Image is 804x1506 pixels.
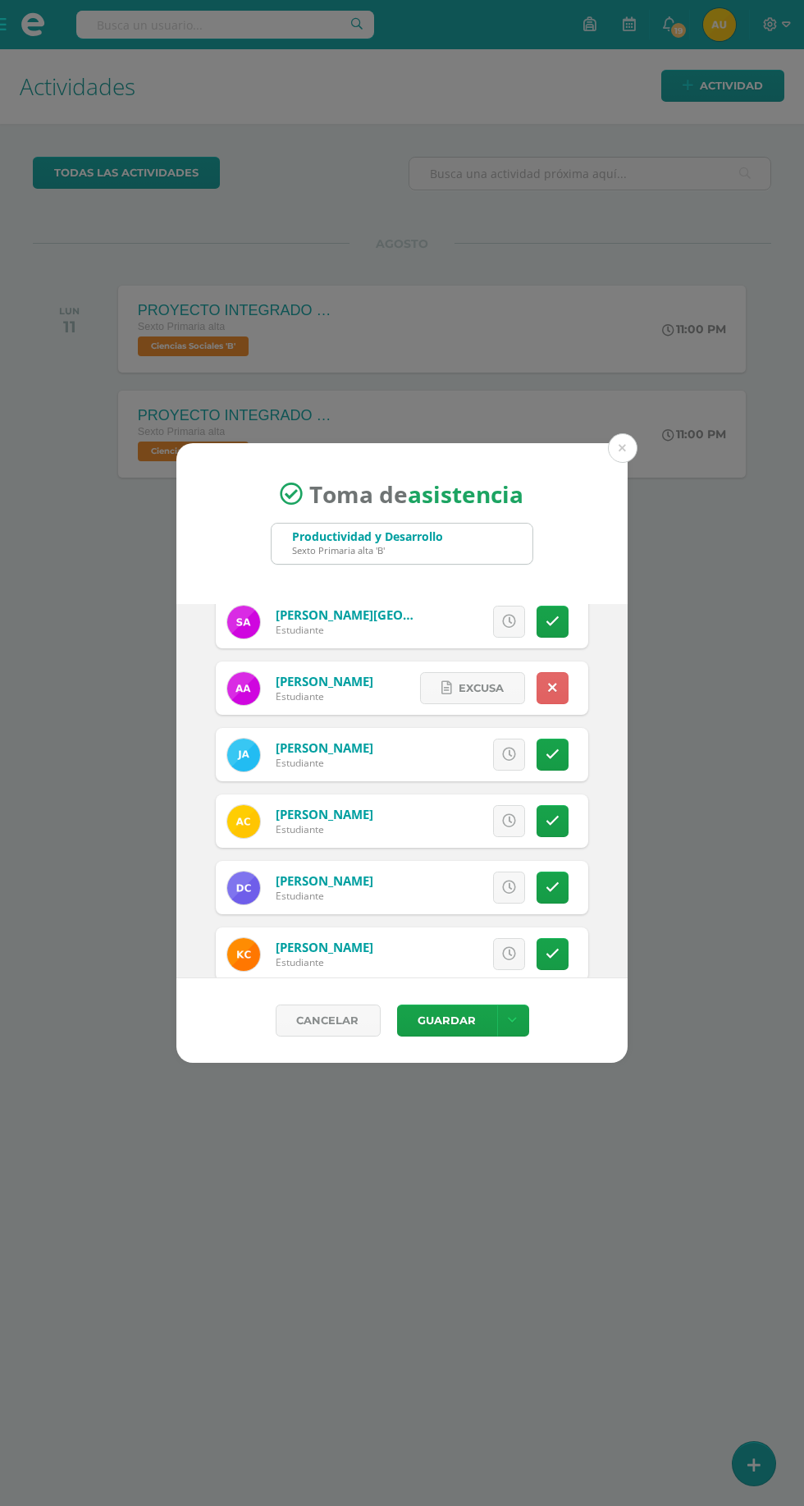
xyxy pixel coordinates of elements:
[276,939,373,955] a: [PERSON_NAME]
[415,939,460,969] span: Excusa
[276,689,373,703] div: Estudiante
[608,433,637,463] button: Close (Esc)
[459,673,504,703] span: Excusa
[227,672,260,705] img: fe07e892164c890f6c963dea4c869ac3.png
[227,938,260,971] img: ee4f7fefcd3dc7aba95e10bcb3f0df20.png
[276,623,419,637] div: Estudiante
[276,739,373,756] a: [PERSON_NAME]
[276,872,373,889] a: [PERSON_NAME]
[272,524,532,564] input: Busca un grado o sección aquí...
[420,672,525,704] a: Excusa
[415,607,460,637] span: Excusa
[276,822,373,836] div: Estudiante
[276,806,373,822] a: [PERSON_NAME]
[227,805,260,838] img: c35316a7ef1dfaf5faac948f26588abd.png
[276,756,373,770] div: Estudiante
[292,529,443,544] div: Productividad y Desarrollo
[227,606,260,639] img: d2a857d01c85ef768c8bfb04c3e5bb0e.png
[276,673,373,689] a: [PERSON_NAME]
[276,889,373,903] div: Estudiante
[227,739,260,771] img: f0a798b5fe1c82fda8eb03c50010dabe.png
[310,478,524,510] span: Toma de
[409,478,524,510] strong: asistencia
[415,806,460,836] span: Excusa
[415,872,460,903] span: Excusa
[276,955,373,969] div: Estudiante
[227,872,260,904] img: 4d9bb3b35dfdaa582fcd7b36bc87390c.png
[292,544,443,556] div: Sexto Primaria alta 'B'
[415,739,460,770] span: Excusa
[397,1005,497,1037] button: Guardar
[276,1005,381,1037] a: Cancelar
[276,607,499,623] a: [PERSON_NAME][GEOGRAPHIC_DATA]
